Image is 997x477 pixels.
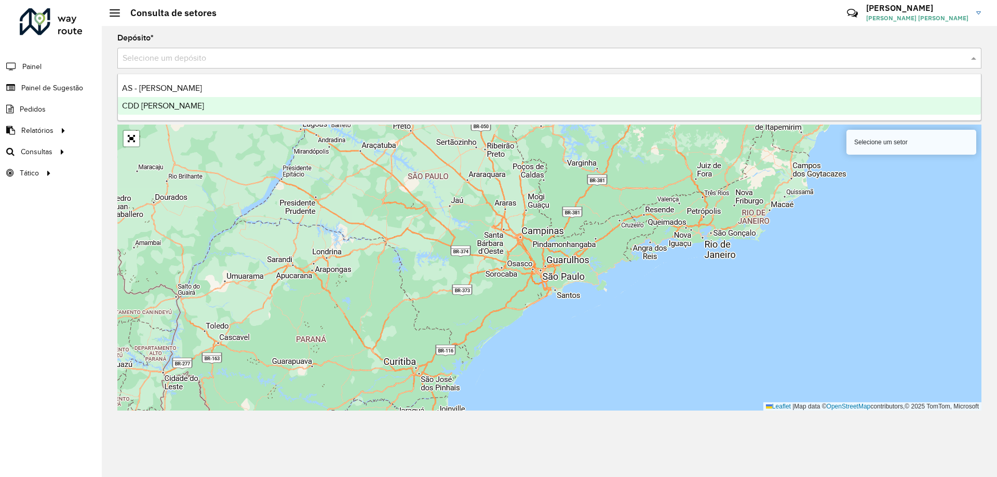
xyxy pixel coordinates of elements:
[763,402,981,411] div: Map data © contributors,© 2025 TomTom, Microsoft
[122,101,204,110] span: CDD [PERSON_NAME]
[124,131,139,146] a: Abrir mapa em tela cheia
[766,403,791,410] a: Leaflet
[841,2,864,24] a: Contato Rápido
[846,130,976,155] div: Selecione um setor
[117,32,154,44] label: Depósito
[21,83,83,93] span: Painel de Sugestão
[827,403,871,410] a: OpenStreetMap
[122,84,202,92] span: AS - [PERSON_NAME]
[117,74,981,121] ng-dropdown-panel: Options list
[792,403,794,410] span: |
[120,7,217,19] h2: Consulta de setores
[20,168,39,179] span: Tático
[22,61,42,72] span: Painel
[21,146,52,157] span: Consultas
[21,125,53,136] span: Relatórios
[866,3,968,13] h3: [PERSON_NAME]
[20,104,46,115] span: Pedidos
[866,13,968,23] span: [PERSON_NAME] [PERSON_NAME]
